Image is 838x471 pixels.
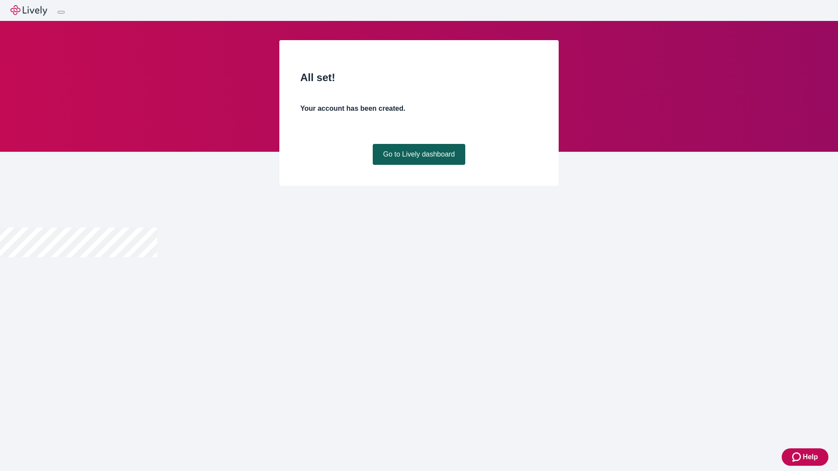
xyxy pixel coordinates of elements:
a: Go to Lively dashboard [373,144,466,165]
h4: Your account has been created. [300,103,538,114]
button: Log out [58,11,65,14]
img: Lively [10,5,47,16]
h2: All set! [300,70,538,85]
button: Zendesk support iconHelp [782,448,828,466]
span: Help [803,452,818,462]
svg: Zendesk support icon [792,452,803,462]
